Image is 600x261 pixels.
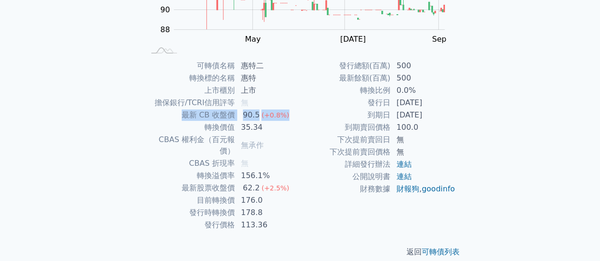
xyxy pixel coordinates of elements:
td: 上市櫃別 [145,84,235,97]
td: 轉換溢價率 [145,170,235,182]
td: 178.8 [235,207,300,219]
a: 財報狗 [397,184,419,193]
a: 可轉債列表 [422,247,460,256]
td: 財務數據 [300,183,391,195]
div: 62.2 [241,182,262,194]
td: 0.0% [391,84,456,97]
tspan: [DATE] [340,35,366,44]
span: (+0.8%) [261,111,289,119]
td: 最新股票收盤價 [145,182,235,194]
td: 35.34 [235,121,300,134]
td: 176.0 [235,194,300,207]
td: 到期賣回價格 [300,121,391,134]
td: 到期日 [300,109,391,121]
td: [DATE] [391,109,456,121]
td: 公開說明書 [300,171,391,183]
td: 擔保銀行/TCRI信用評等 [145,97,235,109]
td: 下次提前賣回價格 [300,146,391,158]
td: 最新餘額(百萬) [300,72,391,84]
td: CBAS 折現率 [145,157,235,170]
div: 90.5 [241,109,262,121]
span: 無 [241,98,249,107]
a: goodinfo [422,184,455,193]
iframe: Chat Widget [553,216,600,261]
tspan: 88 [160,25,170,34]
td: 500 [391,72,456,84]
td: 目前轉換價 [145,194,235,207]
td: 發行日 [300,97,391,109]
td: 下次提前賣回日 [300,134,391,146]
a: 連結 [397,160,412,169]
td: 500 [391,60,456,72]
td: 無 [391,146,456,158]
td: 轉換標的名稱 [145,72,235,84]
tspan: 90 [160,5,170,14]
span: (+2.5%) [261,184,289,192]
td: 惠特二 [235,60,300,72]
tspan: Sep [432,35,446,44]
td: 發行價格 [145,219,235,231]
span: 無 [241,159,249,168]
td: , [391,183,456,195]
td: 轉換比例 [300,84,391,97]
td: [DATE] [391,97,456,109]
td: CBAS 權利金（百元報價） [145,134,235,157]
td: 上市 [235,84,300,97]
a: 連結 [397,172,412,181]
td: 發行總額(百萬) [300,60,391,72]
p: 返回 [133,246,467,258]
td: 發行時轉換價 [145,207,235,219]
span: 無承作 [241,141,264,150]
td: 113.36 [235,219,300,231]
td: 轉換價值 [145,121,235,134]
td: 可轉債名稱 [145,60,235,72]
td: 最新 CB 收盤價 [145,109,235,121]
td: 惠特 [235,72,300,84]
td: 156.1% [235,170,300,182]
td: 100.0 [391,121,456,134]
tspan: May [245,35,260,44]
td: 無 [391,134,456,146]
td: 詳細發行辦法 [300,158,391,171]
div: 聊天小工具 [553,216,600,261]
